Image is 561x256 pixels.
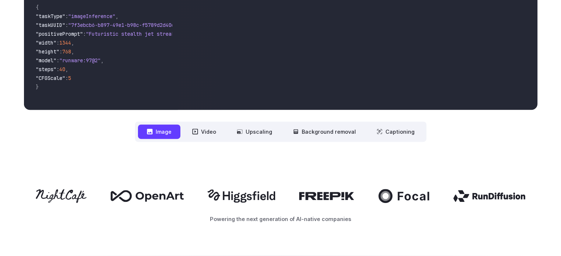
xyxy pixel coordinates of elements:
span: "Futuristic stealth jet streaking through a neon-lit cityscape with glowing purple exhaust" [86,31,354,37]
span: "positivePrompt" [36,31,83,37]
p: Powering the next generation of AI-native companies [24,215,537,223]
span: "taskUUID" [36,22,65,28]
span: "steps" [36,66,56,73]
span: : [56,66,59,73]
span: , [101,57,104,64]
span: "CFGScale" [36,75,65,81]
span: 5 [68,75,71,81]
button: Image [138,125,180,139]
button: Video [183,125,225,139]
span: 768 [62,48,71,55]
span: "height" [36,48,59,55]
span: : [56,39,59,46]
span: "width" [36,39,56,46]
span: "model" [36,57,56,64]
span: : [65,75,68,81]
span: : [65,13,68,20]
span: : [65,22,68,28]
span: : [59,48,62,55]
span: : [83,31,86,37]
span: , [115,13,118,20]
span: : [56,57,59,64]
span: { [36,4,39,11]
span: 40 [59,66,65,73]
span: , [65,66,68,73]
span: "imageInference" [68,13,115,20]
button: Captioning [368,125,423,139]
span: } [36,84,39,90]
span: "7f3ebcb6-b897-49e1-b98c-f5789d2d40d7" [68,22,180,28]
span: "taskType" [36,13,65,20]
button: Background removal [284,125,365,139]
button: Upscaling [228,125,281,139]
span: , [71,48,74,55]
span: "runware:97@2" [59,57,101,64]
span: 1344 [59,39,71,46]
span: , [71,39,74,46]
